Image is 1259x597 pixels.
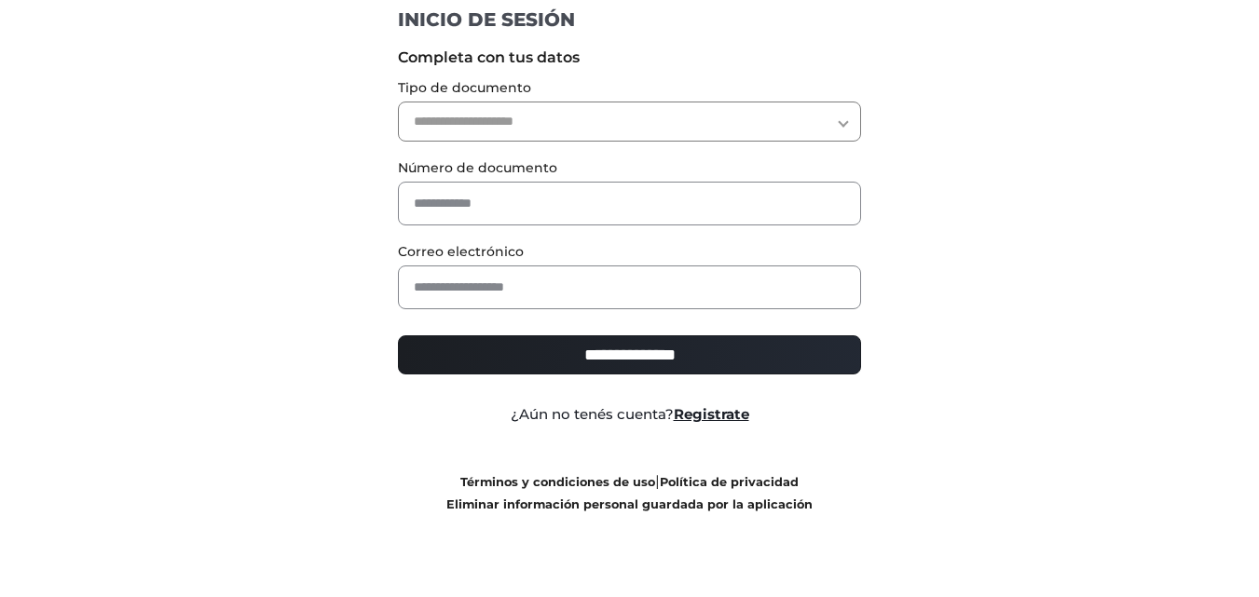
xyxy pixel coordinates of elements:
[446,497,813,511] a: Eliminar información personal guardada por la aplicación
[398,158,861,178] label: Número de documento
[398,7,861,32] h1: INICIO DE SESIÓN
[398,47,861,69] label: Completa con tus datos
[384,470,875,515] div: |
[460,475,655,489] a: Términos y condiciones de uso
[660,475,799,489] a: Política de privacidad
[398,78,861,98] label: Tipo de documento
[398,242,861,262] label: Correo electrónico
[384,404,875,426] div: ¿Aún no tenés cuenta?
[674,405,749,423] a: Registrate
